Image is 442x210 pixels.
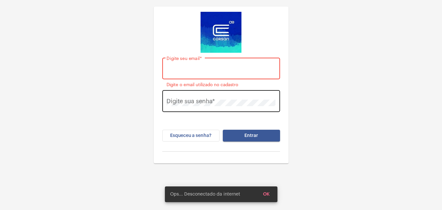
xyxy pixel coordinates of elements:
button: Entrar [223,130,280,142]
button: OK [258,188,275,200]
span: OK [263,192,270,197]
input: Digite seu email [167,67,275,73]
mat-error: Digite o email utilizado no cadastro [167,82,275,87]
img: d4669ae0-8c07-2337-4f67-34b0df7f5ae4.jpeg [201,12,241,53]
button: Esqueceu a senha? [162,130,220,142]
span: Esqueceu a senha? [170,133,211,138]
span: Entrar [244,133,258,138]
span: Ops... Desconectado da internet [170,191,240,198]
